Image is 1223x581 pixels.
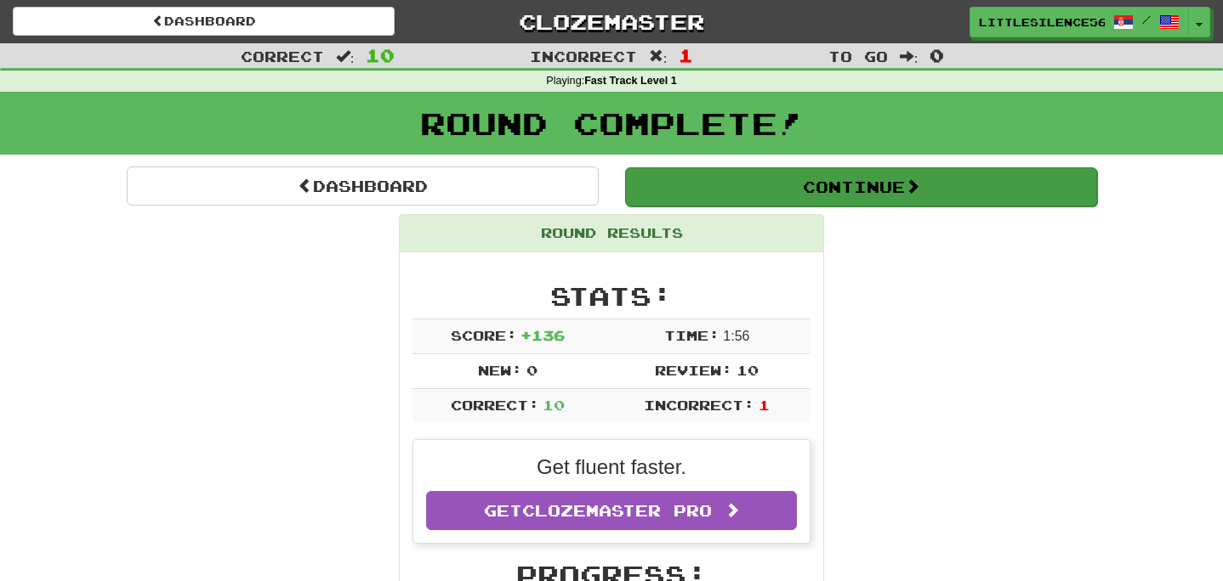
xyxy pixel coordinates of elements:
span: To go [828,48,888,65]
span: 10 [737,362,759,378]
span: 1 : 56 [723,329,749,343]
span: 0 [930,45,944,65]
span: 1 [759,397,770,413]
span: Incorrect [530,48,637,65]
span: Correct: [451,397,539,413]
span: 10 [543,397,565,413]
span: / [1142,14,1151,25]
span: Clozemaster Pro [522,501,712,520]
div: Round Results [400,215,823,252]
span: Review: [655,362,732,378]
span: Time: [664,327,720,343]
span: New: [478,362,522,378]
a: LittleSilence560 / [970,7,1189,37]
span: Incorrect: [644,397,754,413]
span: : [336,49,355,64]
a: GetClozemaster Pro [426,491,797,530]
span: + 136 [520,327,565,343]
a: Dashboard [13,7,395,36]
span: Correct [241,48,324,65]
span: 10 [366,45,395,65]
a: Dashboard [127,166,599,206]
button: Continue [625,167,1097,206]
p: Get fluent faster. [426,453,797,482]
a: Clozemaster [420,7,802,37]
span: LittleSilence560 [979,14,1105,30]
span: : [900,49,919,64]
span: : [649,49,668,64]
span: Score: [451,327,517,343]
span: 1 [679,45,693,65]
h2: Stats: [412,282,811,310]
span: 0 [526,362,538,378]
strong: Fast Track Level 1 [584,75,677,87]
h1: Round Complete! [6,106,1217,140]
